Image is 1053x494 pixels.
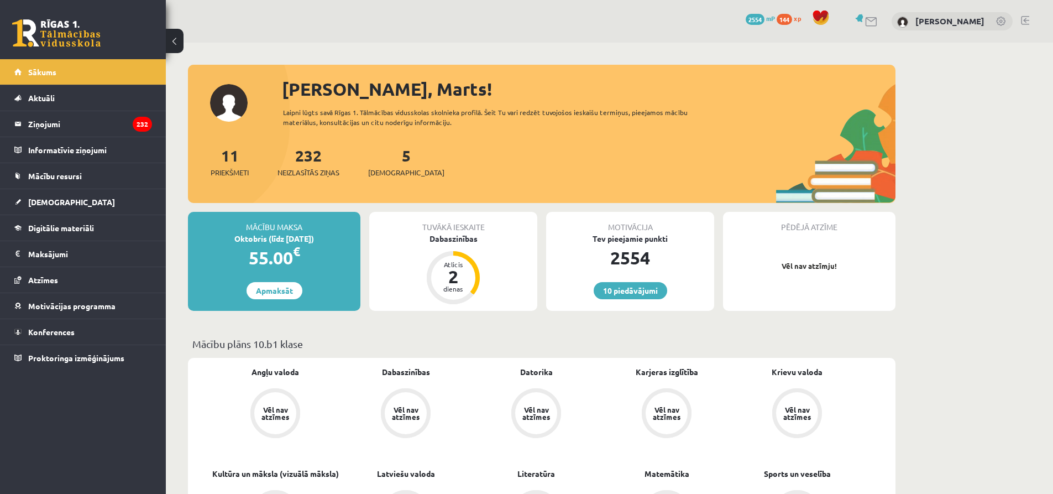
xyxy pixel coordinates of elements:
span: Proktoringa izmēģinājums [28,353,124,363]
span: Aktuāli [28,93,55,103]
a: 5[DEMOGRAPHIC_DATA] [368,145,444,178]
span: Neizlasītās ziņas [277,167,339,178]
span: Konferences [28,327,75,337]
span: 2554 [746,14,764,25]
a: [DEMOGRAPHIC_DATA] [14,189,152,215]
a: 2554 mP [746,14,775,23]
a: Dabaszinības Atlicis 2 dienas [369,233,537,306]
div: Vēl nav atzīmes [782,406,813,420]
div: Tev pieejamie punkti [546,233,714,245]
a: Matemātika [645,468,689,480]
a: Motivācijas programma [14,293,152,319]
a: Vēl nav atzīmes [601,388,732,440]
div: 2554 [546,245,714,271]
div: dienas [437,285,470,292]
a: Vēl nav atzīmes [210,388,340,440]
div: 55.00 [188,245,360,271]
a: Literatūra [517,468,555,480]
a: [PERSON_NAME] [915,15,984,27]
img: Marts Kātiņš [897,17,908,28]
a: Proktoringa izmēģinājums [14,345,152,371]
span: [DEMOGRAPHIC_DATA] [368,167,444,178]
a: Aktuāli [14,85,152,111]
span: [DEMOGRAPHIC_DATA] [28,197,115,207]
div: 2 [437,268,470,285]
a: Dabaszinības [382,366,430,378]
a: Karjeras izglītība [636,366,698,378]
a: Informatīvie ziņojumi [14,137,152,163]
p: Vēl nav atzīmju! [729,261,890,272]
span: Atzīmes [28,275,58,285]
span: mP [766,14,775,23]
a: Vēl nav atzīmes [340,388,471,440]
span: Sākums [28,67,56,77]
i: 232 [133,117,152,132]
div: Pēdējā atzīme [723,212,895,233]
a: Krievu valoda [772,366,823,378]
div: Oktobris (līdz [DATE]) [188,233,360,245]
legend: Ziņojumi [28,111,152,137]
span: Motivācijas programma [28,301,116,311]
a: Latviešu valoda [377,468,435,480]
div: [PERSON_NAME], Marts! [282,76,895,102]
a: Maksājumi [14,241,152,267]
div: Motivācija [546,212,714,233]
a: Rīgas 1. Tālmācības vidusskola [12,19,101,47]
legend: Informatīvie ziņojumi [28,137,152,163]
a: Kultūra un māksla (vizuālā māksla) [212,468,339,480]
span: 144 [777,14,792,25]
a: 232Neizlasītās ziņas [277,145,339,178]
p: Mācību plāns 10.b1 klase [192,336,891,351]
a: Sākums [14,59,152,85]
div: Dabaszinības [369,233,537,245]
a: Atzīmes [14,267,152,293]
a: Vēl nav atzīmes [471,388,601,440]
span: Mācību resursi [28,171,82,181]
span: € [293,243,300,259]
div: Vēl nav atzīmes [651,406,682,420]
div: Tuvākā ieskaite [369,212,537,233]
a: Mācību resursi [14,163,152,189]
span: Priekšmeti [211,167,249,178]
div: Vēl nav atzīmes [521,406,552,420]
span: Digitālie materiāli [28,223,94,233]
a: Apmaksāt [247,282,302,299]
a: Ziņojumi232 [14,111,152,137]
a: Vēl nav atzīmes [732,388,862,440]
a: Sports un veselība [764,468,831,480]
span: xp [794,14,801,23]
a: Konferences [14,319,152,345]
a: Angļu valoda [252,366,299,378]
a: Digitālie materiāli [14,215,152,241]
div: Laipni lūgts savā Rīgas 1. Tālmācības vidusskolas skolnieka profilā. Šeit Tu vari redzēt tuvojošo... [283,107,708,127]
a: 11Priekšmeti [211,145,249,178]
div: Mācību maksa [188,212,360,233]
div: Atlicis [437,261,470,268]
a: Datorika [520,366,553,378]
a: 144 xp [777,14,806,23]
div: Vēl nav atzīmes [260,406,291,420]
legend: Maksājumi [28,241,152,267]
a: 10 piedāvājumi [594,282,667,299]
div: Vēl nav atzīmes [390,406,421,420]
